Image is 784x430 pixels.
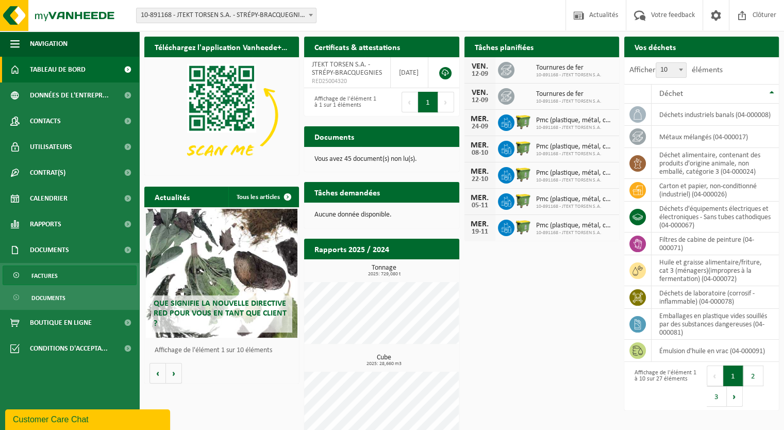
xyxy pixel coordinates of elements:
[536,177,614,184] span: 10-891168 - JTEKT TORSEN S.A.
[30,310,92,336] span: Boutique en ligne
[402,92,418,112] button: Previous
[228,187,298,207] a: Tous les articles
[536,195,614,204] span: Pmc (plastique, métal, carton boisson) (industriel)
[309,264,459,277] h3: Tonnage
[652,126,779,148] td: métaux mélangés (04-000017)
[470,141,490,150] div: MER.
[470,89,490,97] div: VEN.
[624,37,686,57] h2: Vos déchets
[418,92,438,112] button: 1
[629,66,723,74] label: Afficher éléments
[629,365,696,408] div: Affichage de l'élément 1 à 10 sur 27 éléments
[3,266,137,285] a: Factures
[536,64,602,72] span: Tournures de fer
[514,113,532,130] img: WB-1100-HPE-GN-50
[30,82,109,108] span: Données de l'entrepr...
[514,139,532,157] img: WB-1100-HPE-GN-50
[304,239,399,259] h2: Rapports 2025 / 2024
[470,123,490,130] div: 24-09
[652,179,779,202] td: carton et papier, non-conditionné (industriel) (04-000026)
[149,363,166,384] button: Vorige
[707,386,727,407] button: 3
[166,363,182,384] button: Volgende
[309,361,459,367] span: 2025: 28,660 m3
[470,97,490,104] div: 12-09
[314,156,448,163] p: Vous avez 45 document(s) non lu(s).
[309,91,376,113] div: Affichage de l'élément 1 à 1 sur 1 éléments
[514,218,532,236] img: WB-1100-HPE-GN-50
[3,288,137,307] a: Documents
[146,209,297,338] a: Que signifie la nouvelle directive RED pour vous en tant que client ?
[30,108,61,134] span: Contacts
[656,63,686,77] span: 10
[470,71,490,78] div: 12-09
[304,182,390,202] h2: Tâches demandées
[536,72,602,78] span: 10-891168 - JTEKT TORSEN S.A.
[312,77,382,86] span: RED25004320
[30,211,61,237] span: Rapports
[314,211,448,219] p: Aucune donnée disponible.
[652,104,779,126] td: déchets industriels banals (04-000008)
[370,259,458,279] a: Consulter les rapports
[30,336,108,361] span: Conditions d'accepta...
[743,366,763,386] button: 2
[30,237,69,263] span: Documents
[652,148,779,179] td: déchet alimentaire, contenant des produits d'origine animale, non emballé, catégorie 3 (04-000024)
[30,57,86,82] span: Tableau de bord
[304,37,410,57] h2: Certificats & attestations
[391,57,428,88] td: [DATE]
[536,143,614,151] span: Pmc (plastique, métal, carton boisson) (industriel)
[536,98,602,105] span: 10-891168 - JTEKT TORSEN S.A.
[536,169,614,177] span: Pmc (plastique, métal, carton boisson) (industriel)
[30,134,72,160] span: Utilisateurs
[31,266,58,286] span: Factures
[144,57,299,173] img: Download de VHEPlus App
[154,300,287,327] span: Que signifie la nouvelle directive RED pour vous en tant que client ?
[536,222,614,230] span: Pmc (plastique, métal, carton boisson) (industriel)
[470,62,490,71] div: VEN.
[30,31,68,57] span: Navigation
[652,255,779,286] td: huile et graisse alimentaire/friture, cat 3 (ménagers)(impropres à la fermentation) (04-000072)
[536,230,614,236] span: 10-891168 - JTEKT TORSEN S.A.
[144,37,299,57] h2: Téléchargez l'application Vanheede+ maintenant!
[155,347,294,354] p: Affichage de l'élément 1 sur 10 éléments
[309,354,459,367] h3: Cube
[470,115,490,123] div: MER.
[470,176,490,183] div: 22-10
[309,272,459,277] span: 2025: 729,080 t
[137,8,316,23] span: 10-891168 - JTEKT TORSEN S.A. - STRÉPY-BRACQUEGNIES
[659,90,683,98] span: Déchet
[536,125,614,131] span: 10-891168 - JTEKT TORSEN S.A.
[438,92,454,112] button: Next
[30,186,68,211] span: Calendrier
[470,168,490,176] div: MER.
[536,90,602,98] span: Tournures de fer
[652,309,779,340] td: emballages en plastique vides souillés par des substances dangereuses (04-000081)
[727,386,743,407] button: Next
[5,407,172,430] iframe: chat widget
[470,194,490,202] div: MER.
[144,187,200,207] h2: Actualités
[514,192,532,209] img: WB-1100-HPE-GN-50
[707,366,723,386] button: Previous
[304,126,364,146] h2: Documents
[31,288,65,308] span: Documents
[652,233,779,255] td: filtres de cabine de peinture (04-000071)
[536,151,614,157] span: 10-891168 - JTEKT TORSEN S.A.
[136,8,316,23] span: 10-891168 - JTEKT TORSEN S.A. - STRÉPY-BRACQUEGNIES
[652,286,779,309] td: déchets de laboratoire (corrosif - inflammable) (04-000078)
[536,117,614,125] span: Pmc (plastique, métal, carton boisson) (industriel)
[723,366,743,386] button: 1
[470,150,490,157] div: 08-10
[470,220,490,228] div: MER.
[656,62,687,78] span: 10
[652,340,779,362] td: émulsion d'huile en vrac (04-000091)
[312,61,382,77] span: JTEKT TORSEN S.A. - STRÉPY-BRACQUEGNIES
[470,228,490,236] div: 19-11
[514,166,532,183] img: WB-1100-HPE-GN-50
[470,202,490,209] div: 05-11
[652,202,779,233] td: déchets d'équipements électriques et électroniques - Sans tubes cathodiques (04-000067)
[30,160,65,186] span: Contrat(s)
[464,37,544,57] h2: Tâches planifiées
